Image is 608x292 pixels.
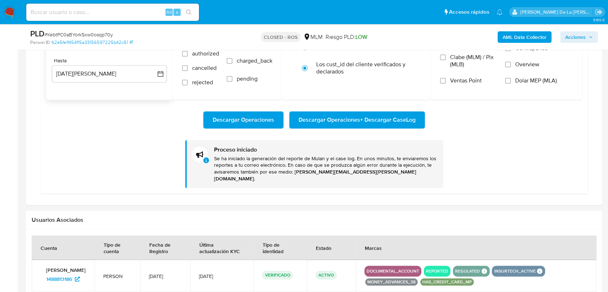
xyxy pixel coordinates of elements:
[30,28,45,39] b: PLD
[498,31,552,43] button: AML Data Collector
[326,33,367,41] span: Riesgo PLD:
[181,7,196,17] button: search-icon
[593,17,604,23] span: 3.160.0
[449,8,489,16] span: Accesos rápidos
[503,31,546,43] b: AML Data Collector
[26,8,199,17] input: Buscar usuario o caso...
[51,39,133,46] a: 62e5fe1f454f15a33156597225b42c51
[45,31,113,38] span: # KebtPC0aBYorkSxw0osqp70y
[520,9,593,15] p: javier.gutierrez@mercadolibre.com.mx
[261,32,300,42] p: CLOSED - ROS
[176,9,178,15] span: s
[565,31,586,43] span: Acciones
[496,9,503,15] a: Notificaciones
[560,31,598,43] button: Acciones
[32,216,596,224] h2: Usuarios Asociados
[30,39,50,46] b: Person ID
[355,33,367,41] span: LOW
[166,9,172,15] span: Alt
[595,8,603,16] a: Salir
[303,33,323,41] div: MLM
